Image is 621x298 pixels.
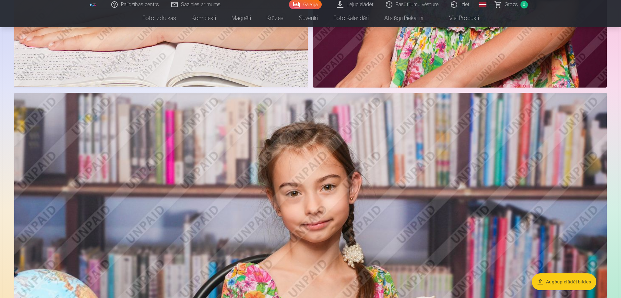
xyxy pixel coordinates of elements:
[259,9,291,27] a: Krūzes
[90,3,97,6] img: /fa1
[135,9,184,27] a: Foto izdrukas
[224,9,259,27] a: Magnēti
[532,273,596,290] button: Augšupielādēt bildes
[376,9,431,27] a: Atslēgu piekariņi
[520,1,528,8] span: 0
[291,9,326,27] a: Suvenīri
[505,1,518,8] span: Grozs
[431,9,487,27] a: Visi produkti
[184,9,224,27] a: Komplekti
[326,9,376,27] a: Foto kalendāri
